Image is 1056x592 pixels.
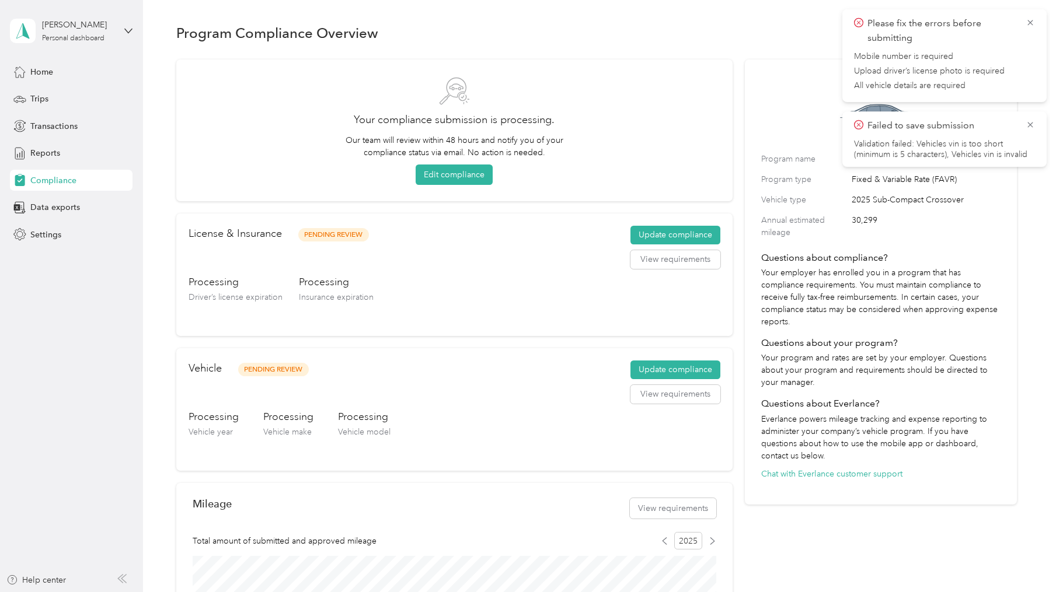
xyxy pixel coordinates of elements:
h4: Questions about Everlance? [761,397,1001,411]
span: Pending Review [238,363,309,376]
p: Everlance powers mileage tracking and expense reporting to administer your company’s vehicle prog... [761,413,1001,462]
div: Personal dashboard [42,35,104,42]
span: Reports [30,147,60,159]
iframe: Everlance-gr Chat Button Frame [991,527,1056,592]
span: Pending Review [298,228,369,241]
label: Program type [761,173,848,185]
h4: Questions about your program? [761,336,1001,350]
span: Total amount of submitted and approved mileage [193,535,377,547]
span: Driver’s license expiration [189,292,283,302]
h4: Questions about compliance? [761,251,1001,265]
span: Insurance expiration [299,292,374,302]
button: Update compliance [630,360,720,379]
p: Your employer has enrolled you in a program that has compliance requirements. You must maintain c... [761,267,1001,328]
button: View requirements [630,250,720,269]
span: All vehicle details are required [854,80,1035,91]
h2: License & Insurance [189,226,282,241]
button: Update compliance [630,226,720,244]
span: Mobile number is required [854,51,1035,62]
h2: Vehicle [189,360,222,376]
label: Vehicle type [761,194,848,206]
li: Validation failed: Vehicles vin is too short (minimum is 5 characters), Vehicles vin is invalid [854,139,1035,160]
h3: Processing [299,275,374,289]
h3: Processing [189,409,239,424]
h1: Program Compliance Overview [176,27,378,39]
label: Annual estimated mileage [761,214,848,239]
h2: Mileage [193,498,232,510]
span: Trips [30,93,48,105]
p: Failed to save submission [867,118,1017,133]
span: Vehicle make [263,427,312,437]
span: 2025 [674,532,702,549]
h3: Processing [338,409,391,424]
span: Vehicle model [338,427,391,437]
span: Transactions [30,120,78,132]
button: Edit compliance [416,164,493,185]
p: Our team will review within 48 hours and notify you of your compliance status via email. No actio... [340,134,569,159]
h2: Your Program [761,76,1001,92]
span: 30,299 [852,214,1001,239]
div: [PERSON_NAME] [42,19,115,31]
button: View requirements [630,498,716,519]
span: Vehicle year [189,427,233,437]
p: Your program and rates are set by your employer. Questions about your program and requirements sh... [761,352,1001,388]
span: Home [30,66,53,78]
span: 2025 Sub-Compact Crossover [852,194,1001,206]
h2: Your compliance submission is processing. [193,112,716,128]
span: Upload driver’s license photo is required [854,66,1035,76]
label: Program name [761,153,848,165]
button: Chat with Everlance customer support [761,468,902,480]
h3: Processing [189,275,283,289]
span: Fixed & Variable Rate (FAVR) [852,173,1001,185]
span: Settings [30,229,61,241]
p: Please fix the errors before submitting [867,16,1017,45]
span: Data exports [30,201,80,213]
button: View requirements [630,385,720,404]
button: Help center [6,574,66,586]
h3: Processing [263,409,313,424]
span: Compliance [30,174,76,187]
